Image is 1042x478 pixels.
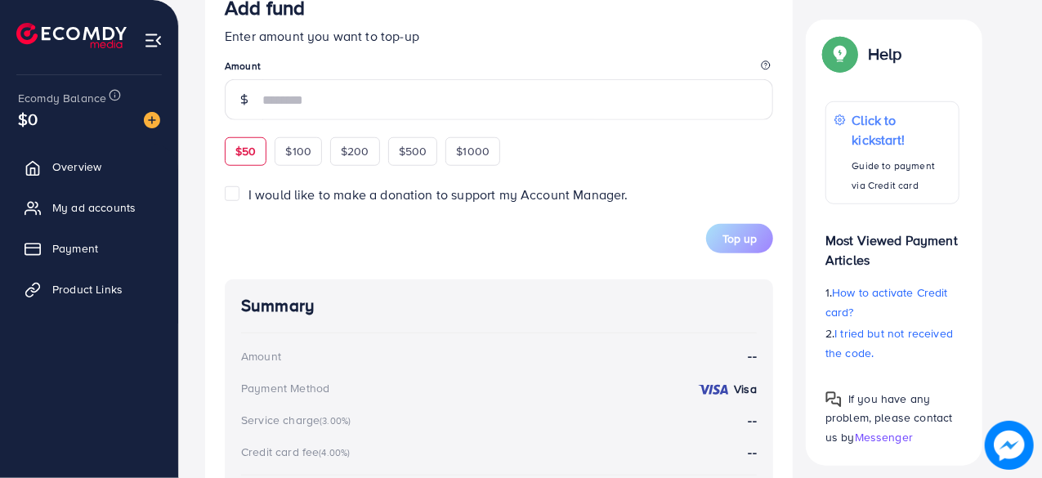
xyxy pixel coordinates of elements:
[319,446,350,459] small: (4.00%)
[12,273,166,306] a: Product Links
[399,143,427,159] span: $500
[18,90,106,106] span: Ecomdy Balance
[825,283,959,322] p: 1.
[18,107,38,131] span: $0
[285,143,311,159] span: $100
[855,428,913,444] span: Messenger
[52,240,98,257] span: Payment
[52,281,123,297] span: Product Links
[852,156,950,195] p: Guide to payment via Credit card
[749,411,757,429] strong: --
[225,26,773,46] p: Enter amount you want to top-up
[985,421,1034,470] img: image
[706,224,773,253] button: Top up
[235,143,256,159] span: $50
[225,59,773,79] legend: Amount
[825,325,953,361] span: I tried but not received the code.
[52,159,101,175] span: Overview
[320,414,351,427] small: (3.00%)
[341,143,369,159] span: $200
[52,199,136,216] span: My ad accounts
[825,324,959,363] p: 2.
[248,185,628,203] span: I would like to make a donation to support my Account Manager.
[825,284,948,320] span: How to activate Credit card?
[868,44,902,64] p: Help
[722,230,757,247] span: Top up
[241,412,356,428] div: Service charge
[825,391,953,444] span: If you have any problem, please contact us by
[241,380,329,396] div: Payment Method
[241,444,356,460] div: Credit card fee
[697,383,730,396] img: credit
[749,346,757,365] strong: --
[241,348,281,364] div: Amount
[825,217,959,270] p: Most Viewed Payment Articles
[825,391,842,408] img: Popup guide
[144,31,163,50] img: menu
[749,443,757,461] strong: --
[852,110,950,150] p: Click to kickstart!
[241,296,757,316] h4: Summary
[12,191,166,224] a: My ad accounts
[12,232,166,265] a: Payment
[16,23,127,48] img: logo
[734,381,757,397] strong: Visa
[12,150,166,183] a: Overview
[825,39,855,69] img: Popup guide
[144,112,160,128] img: image
[456,143,490,159] span: $1000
